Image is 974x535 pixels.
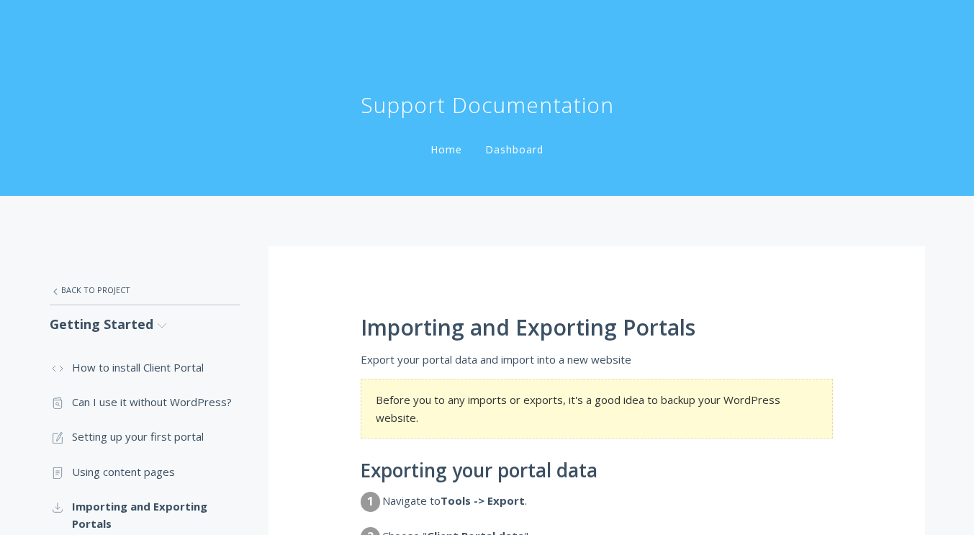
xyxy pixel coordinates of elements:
a: Back to Project [50,275,240,305]
h1: Importing and Exporting Portals [361,315,833,340]
a: How to install Client Portal [50,350,240,385]
dd: Navigate to . [382,492,833,523]
a: Setting up your first portal [50,419,240,454]
p: Export your portal data and import into a new website [361,351,833,368]
a: Using content pages [50,454,240,489]
a: Dashboard [482,143,546,156]
h2: Exporting your portal data [361,460,833,482]
strong: Tools -> Export [441,493,525,508]
a: Can I use it without WordPress? [50,385,240,419]
section: Before you to any imports or exports, it's a good idea to backup your WordPress website. [361,379,833,439]
a: Home [428,143,465,156]
dt: 1 [361,492,380,511]
a: Getting Started [50,305,240,343]
h1: Support Documentation [361,91,614,120]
